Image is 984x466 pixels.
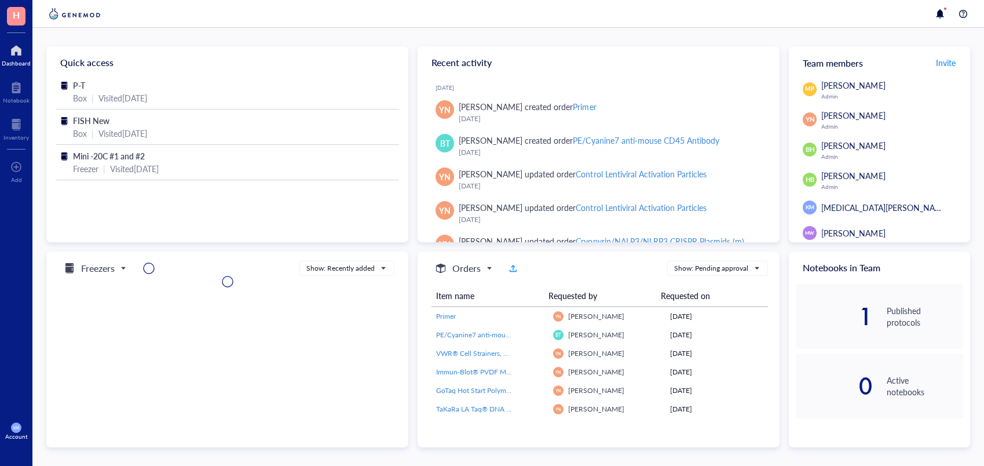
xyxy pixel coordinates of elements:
span: [PERSON_NAME] [821,140,885,151]
span: PE/Cyanine7 anti-mouse CD45 Antibody [436,330,562,340]
div: Admin [821,183,963,190]
div: Freezer [73,162,98,175]
th: Item name [431,285,544,307]
div: [DATE] [670,404,763,414]
a: YN[PERSON_NAME] created orderPrimer[DATE] [427,96,770,129]
span: KM [806,203,814,212]
th: Requested by [544,285,656,307]
div: Dashboard [2,60,31,67]
div: [PERSON_NAME] created order [459,100,596,113]
span: YN [555,407,561,412]
span: VWR® Cell Strainers, DNase/RNase Free, Non-Pyrogenic, Sterile 40um [436,348,652,358]
a: Invite [935,53,956,72]
span: BT [555,332,561,338]
div: Control Lentiviral Activation Particles [576,168,706,180]
span: [PERSON_NAME] [568,385,624,395]
div: [DATE] [670,311,763,322]
span: YN [439,103,451,116]
span: BH [805,145,814,155]
div: Recent activity [418,46,780,79]
span: YN [555,388,561,394]
span: BT [440,137,450,150]
span: H [13,8,20,22]
div: Admin [821,153,963,160]
span: P-T [73,79,85,91]
div: Show: Pending approval [674,263,748,274]
h5: Orders [452,261,481,275]
div: Active notebooks [887,374,963,398]
div: Team members [789,46,970,79]
span: Mini -20C #1 and #2 [73,150,145,162]
div: [PERSON_NAME] updated order [459,201,707,214]
span: YN [555,370,561,375]
div: Published protocols [887,305,963,328]
div: Visited [DATE] [98,92,147,104]
div: [DATE] [459,147,761,158]
div: Visited [DATE] [110,162,159,175]
h5: Freezers [81,261,115,275]
th: Requested on [656,285,755,307]
div: [DATE] [436,84,770,91]
a: BT[PERSON_NAME] created orderPE/Cyanine7 anti-mouse CD45 Antibody[DATE] [427,129,770,163]
div: [DATE] [459,180,761,192]
span: YN [439,170,451,183]
span: [PERSON_NAME] [821,170,885,181]
span: [PERSON_NAME] [568,404,624,414]
div: Inventory [3,134,29,141]
span: YN [555,351,561,356]
span: [PERSON_NAME] [568,367,624,377]
a: YN[PERSON_NAME] updated orderControl Lentiviral Activation Particles[DATE] [427,196,770,230]
a: Inventory [3,115,29,141]
span: YN [439,204,451,217]
a: GoTaq Hot Start Polymerase [436,385,544,396]
span: Immun-Blot® PVDF Membrane, Roll, 26 cm x 3.3 m, 1620177 [436,367,627,377]
div: Notebooks in Team [789,252,970,284]
div: [DATE] [670,385,763,396]
div: Show: Recently added [306,263,375,274]
span: FISH New [73,115,109,126]
div: Visited [DATE] [98,127,147,140]
span: [PERSON_NAME] [821,227,885,239]
a: Notebook [3,78,30,104]
span: GoTaq Hot Start Polymerase [436,385,522,395]
div: Admin [821,123,963,130]
div: [PERSON_NAME] updated order [459,168,707,180]
span: [PERSON_NAME] [568,348,624,358]
div: [DATE] [670,367,763,377]
div: [PERSON_NAME] created order [459,134,719,147]
div: | [92,127,94,140]
div: 0 [796,377,872,395]
div: Notebook [3,97,30,104]
a: YN[PERSON_NAME] updated orderControl Lentiviral Activation Particles[DATE] [427,163,770,196]
span: [PERSON_NAME] [821,79,885,91]
a: Dashboard [2,41,31,67]
span: [MEDICAL_DATA][PERSON_NAME] [821,202,949,213]
div: | [92,92,94,104]
span: MW [805,230,814,236]
a: Immun-Blot® PVDF Membrane, Roll, 26 cm x 3.3 m, 1620177 [436,367,544,377]
span: KM [13,425,19,430]
span: YN [555,314,561,319]
div: [DATE] [459,113,761,125]
div: Primer [573,101,596,112]
div: [DATE] [670,348,763,359]
a: VWR® Cell Strainers, DNase/RNase Free, Non-Pyrogenic, Sterile 40um [436,348,544,359]
div: 1 [796,307,872,326]
img: genemod-logo [46,7,103,21]
div: PE/Cyanine7 anti-mouse CD45 Antibody [573,134,719,146]
span: TaKaRa LA Taq® DNA Polymerase (Mg2+ plus buffer) - 250 Units [436,404,635,414]
div: [DATE] [459,214,761,225]
div: Quick access [46,46,408,79]
div: Box [73,92,87,104]
div: Box [73,127,87,140]
div: Control Lentiviral Activation Particles [576,202,706,213]
span: [PERSON_NAME] [568,330,624,340]
span: [PERSON_NAME] [821,110,885,121]
div: Admin [821,93,963,100]
span: HB [805,175,814,185]
span: [PERSON_NAME] [568,311,624,321]
div: Add [11,176,22,183]
div: [DATE] [670,330,763,340]
a: PE/Cyanine7 anti-mouse CD45 Antibody [436,330,544,340]
span: MP [806,85,814,93]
